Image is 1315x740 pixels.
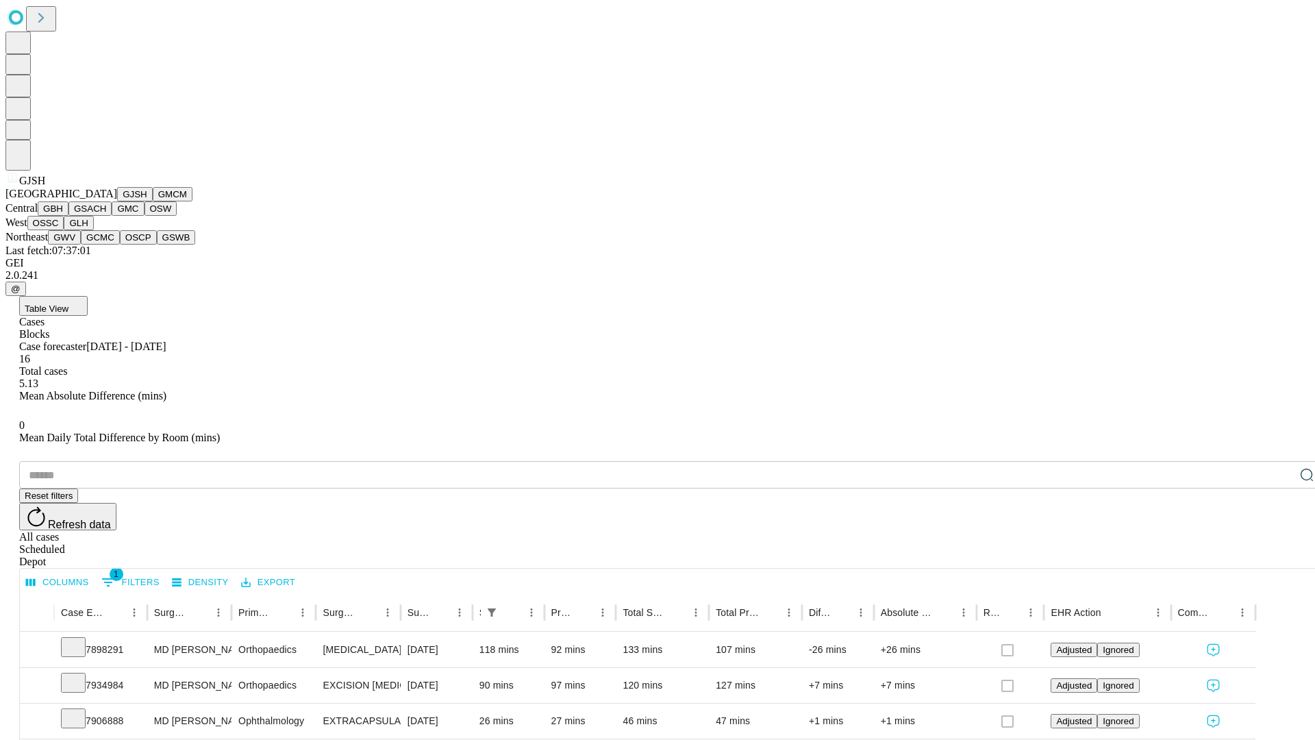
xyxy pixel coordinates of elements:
button: OSCP [120,230,157,245]
span: Mean Daily Total Difference by Room (mins) [19,432,220,443]
button: Show filters [98,571,163,593]
button: Adjusted [1051,678,1097,693]
span: Ignored [1103,645,1134,655]
div: -26 mins [809,632,867,667]
button: Menu [450,603,469,622]
div: +1 mins [881,704,970,739]
span: Ignored [1103,680,1134,691]
button: Sort [105,603,125,622]
span: GJSH [19,175,45,186]
div: Ophthalmology [238,704,309,739]
div: EXCISION [MEDICAL_DATA] WRIST [323,668,393,703]
div: MD [PERSON_NAME] [PERSON_NAME] [154,632,225,667]
div: Surgery Date [408,607,429,618]
div: 27 mins [551,704,610,739]
span: Central [5,202,38,214]
button: Sort [431,603,450,622]
button: Menu [209,603,228,622]
button: Density [168,572,232,593]
button: GMCM [153,187,192,201]
span: [GEOGRAPHIC_DATA] [5,188,117,199]
button: Adjusted [1051,643,1097,657]
button: Menu [1021,603,1040,622]
button: GMC [112,201,144,216]
button: Menu [1233,603,1252,622]
span: Adjusted [1056,680,1092,691]
div: 2.0.241 [5,269,1310,282]
div: Orthopaedics [238,632,309,667]
button: Sort [574,603,593,622]
span: Last fetch: 07:37:01 [5,245,91,256]
span: West [5,217,27,228]
button: Menu [593,603,612,622]
button: Expand [27,674,47,698]
button: Sort [190,603,209,622]
div: Absolute Difference [881,607,934,618]
span: 1 [110,567,123,581]
button: Reset filters [19,489,78,503]
span: Northeast [5,231,48,243]
button: Menu [851,603,871,622]
span: Mean Absolute Difference (mins) [19,390,166,402]
button: GJSH [117,187,153,201]
span: Table View [25,304,68,314]
button: Menu [522,603,541,622]
div: [DATE] [408,632,466,667]
button: Menu [779,603,799,622]
div: Total Scheduled Duration [623,607,666,618]
span: Ignored [1103,716,1134,726]
div: 1 active filter [482,603,501,622]
span: Case forecaster [19,341,86,352]
button: Adjusted [1051,714,1097,728]
div: [MEDICAL_DATA] MEDIAL AND LATERAL MENISCECTOMY [323,632,393,667]
button: Sort [935,603,954,622]
button: Export [238,572,299,593]
button: Sort [832,603,851,622]
span: Total cases [19,365,67,377]
span: Refresh data [48,519,111,530]
div: Scheduled In Room Duration [479,607,481,618]
div: 97 mins [551,668,610,703]
span: 16 [19,353,30,365]
div: +26 mins [881,632,970,667]
div: Orthopaedics [238,668,309,703]
div: 133 mins [623,632,702,667]
button: Menu [378,603,397,622]
button: GBH [38,201,68,216]
div: Difference [809,607,831,618]
button: Table View [19,296,88,316]
button: GCMC [81,230,120,245]
button: Ignored [1097,643,1139,657]
div: +7 mins [809,668,867,703]
div: 7934984 [61,668,140,703]
div: EXTRACAPSULAR CATARACT REMOVAL WITH [MEDICAL_DATA] [323,704,393,739]
div: 7906888 [61,704,140,739]
div: [DATE] [408,704,466,739]
div: EHR Action [1051,607,1101,618]
button: Menu [125,603,144,622]
span: [DATE] - [DATE] [86,341,166,352]
span: Reset filters [25,491,73,501]
button: Show filters [482,603,501,622]
div: Surgeon Name [154,607,188,618]
button: Ignored [1097,714,1139,728]
div: 47 mins [716,704,795,739]
button: GLH [64,216,93,230]
div: 107 mins [716,632,795,667]
div: 26 mins [479,704,538,739]
button: @ [5,282,26,296]
div: Surgery Name [323,607,357,618]
button: Menu [686,603,705,622]
div: 46 mins [623,704,702,739]
button: OSW [145,201,177,216]
div: 120 mins [623,668,702,703]
button: GSWB [157,230,196,245]
div: Comments [1178,607,1212,618]
div: 127 mins [716,668,795,703]
button: Sort [503,603,522,622]
button: Sort [1214,603,1233,622]
button: Menu [1149,603,1168,622]
div: Predicted In Room Duration [551,607,573,618]
div: +1 mins [809,704,867,739]
div: MD [PERSON_NAME] [PERSON_NAME] [154,668,225,703]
